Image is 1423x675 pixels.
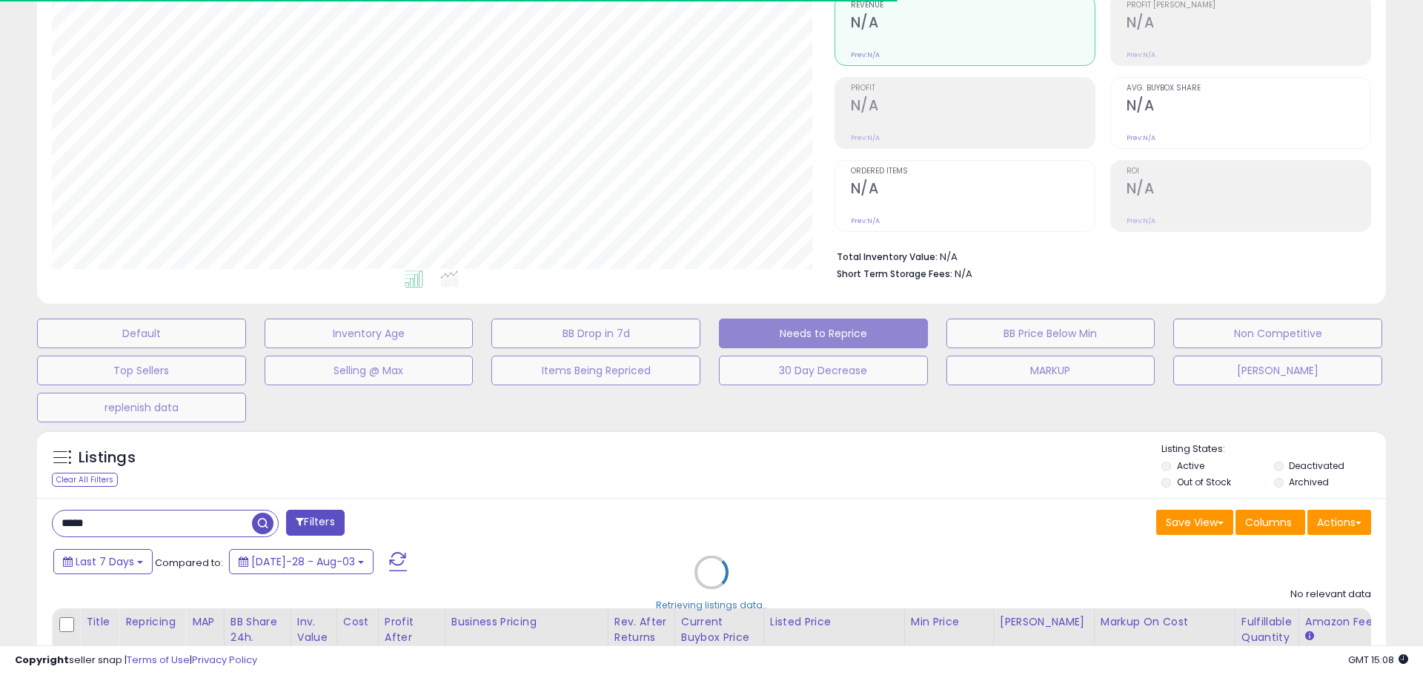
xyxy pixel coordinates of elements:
small: Prev: N/A [851,133,880,142]
button: replenish data [37,393,246,422]
h2: N/A [851,97,1095,117]
span: Ordered Items [851,167,1095,176]
small: Prev: N/A [1127,50,1155,59]
h2: N/A [1127,14,1370,34]
h2: N/A [851,180,1095,200]
div: seller snap | | [15,654,257,668]
button: BB Drop in 7d [491,319,700,348]
button: Items Being Repriced [491,356,700,385]
span: ROI [1127,167,1370,176]
span: Profit [PERSON_NAME] [1127,1,1370,10]
button: Inventory Age [265,319,474,348]
b: Total Inventory Value: [837,250,938,263]
button: Top Sellers [37,356,246,385]
li: N/A [837,247,1360,265]
span: Profit [851,84,1095,93]
b: Short Term Storage Fees: [837,267,952,280]
button: Selling @ Max [265,356,474,385]
span: Revenue [851,1,1095,10]
button: MARKUP [946,356,1155,385]
button: Default [37,319,246,348]
small: Prev: N/A [851,216,880,225]
button: Needs to Reprice [719,319,928,348]
button: Non Competitive [1173,319,1382,348]
small: Prev: N/A [1127,133,1155,142]
h2: N/A [851,14,1095,34]
span: N/A [955,267,972,281]
button: 30 Day Decrease [719,356,928,385]
h2: N/A [1127,97,1370,117]
h2: N/A [1127,180,1370,200]
strong: Copyright [15,653,69,667]
small: Prev: N/A [1127,216,1155,225]
span: Avg. Buybox Share [1127,84,1370,93]
button: [PERSON_NAME] [1173,356,1382,385]
div: Retrieving listings data.. [656,598,767,611]
button: BB Price Below Min [946,319,1155,348]
small: Prev: N/A [851,50,880,59]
